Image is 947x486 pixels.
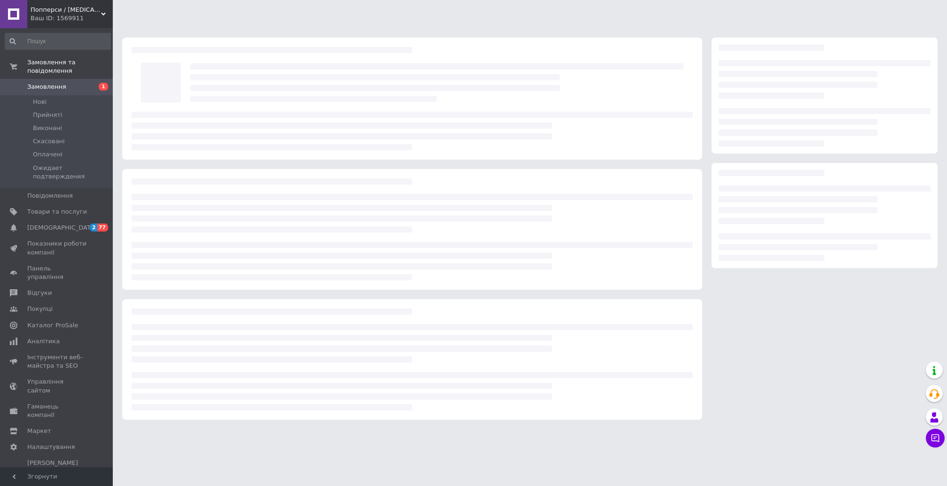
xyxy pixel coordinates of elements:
[99,83,108,91] span: 1
[926,429,945,447] button: Чат з покупцем
[27,443,75,451] span: Налаштування
[27,337,60,346] span: Аналітика
[27,459,87,485] span: [PERSON_NAME] та рахунки
[27,192,73,200] span: Повідомлення
[5,33,111,50] input: Пошук
[97,224,108,231] span: 77
[33,111,62,119] span: Прийняті
[33,164,110,181] span: Ожидает подтверждения
[31,6,101,14] span: Попперси / poppers купити в Україні
[27,321,78,330] span: Каталог ProSale
[27,58,113,75] span: Замовлення та повідомлення
[27,353,87,370] span: Інструменти веб-майстра та SEO
[27,305,53,313] span: Покупці
[27,427,51,435] span: Маркет
[27,264,87,281] span: Панель управління
[33,150,63,159] span: Оплачені
[27,402,87,419] span: Гаманець компанії
[27,289,52,297] span: Відгуки
[27,83,66,91] span: Замовлення
[31,14,113,23] div: Ваш ID: 1569911
[27,378,87,394] span: Управління сайтом
[27,239,87,256] span: Показники роботи компанії
[90,224,97,231] span: 2
[33,124,62,132] span: Виконані
[27,224,97,232] span: [DEMOGRAPHIC_DATA]
[27,208,87,216] span: Товари та послуги
[33,98,47,106] span: Нові
[33,137,65,146] span: Скасовані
